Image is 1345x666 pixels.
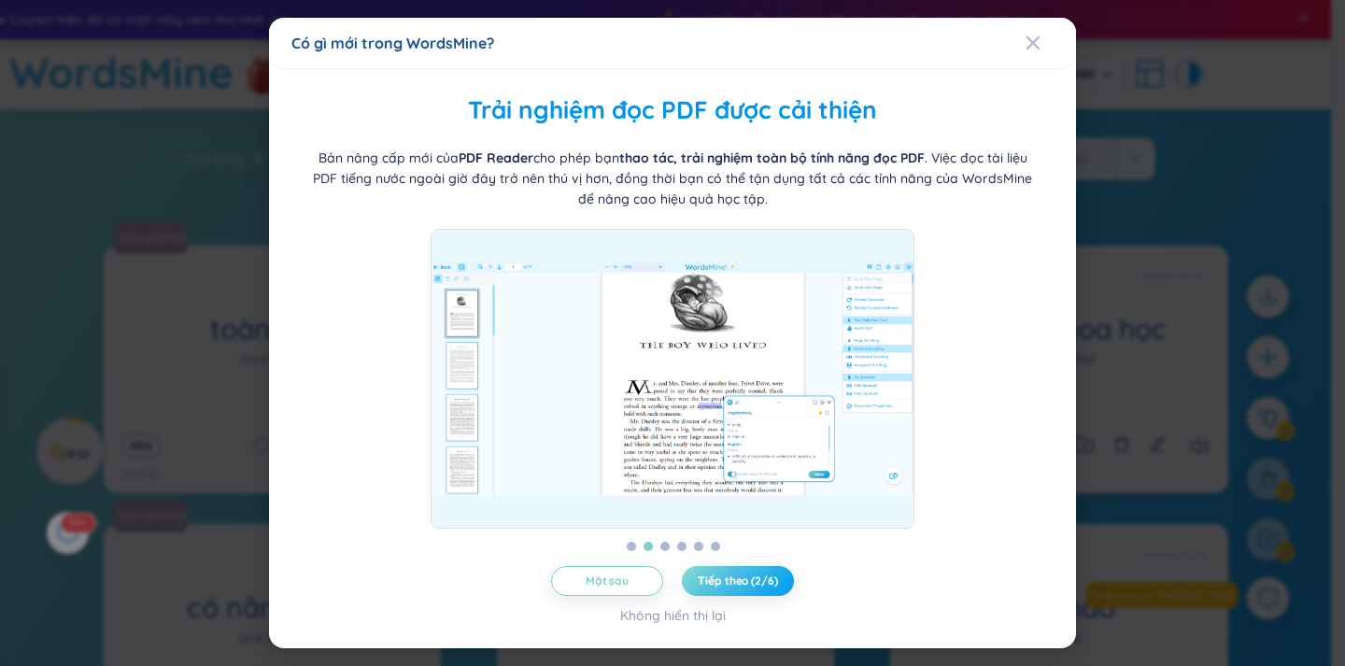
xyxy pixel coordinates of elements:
[620,607,726,624] font: Không hiển thị lại
[551,566,663,596] button: Mặt sau
[319,150,459,167] font: Bản nâng cấp mới của
[682,566,794,596] button: Tiếp theo (2/6)
[698,574,777,588] font: Tiếp theo (2/6)
[459,150,533,167] font: PDF Reader
[313,150,1032,208] font: . Việc đọc tài liệu PDF tiếng nước ngoài giờ đây trở nên thú vị hơn, đồng thời bạn có thể tận dụn...
[533,150,619,167] font: cho phép bạn
[619,150,925,167] font: thao tác, trải nghiệm toàn bộ tính năng đọc PDF
[291,34,494,52] font: Có gì mới trong WordsMine?
[468,94,877,125] font: Trải nghiệm đọc PDF được cải thiện
[586,574,629,588] font: Mặt sau
[1026,18,1076,68] button: Đóng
